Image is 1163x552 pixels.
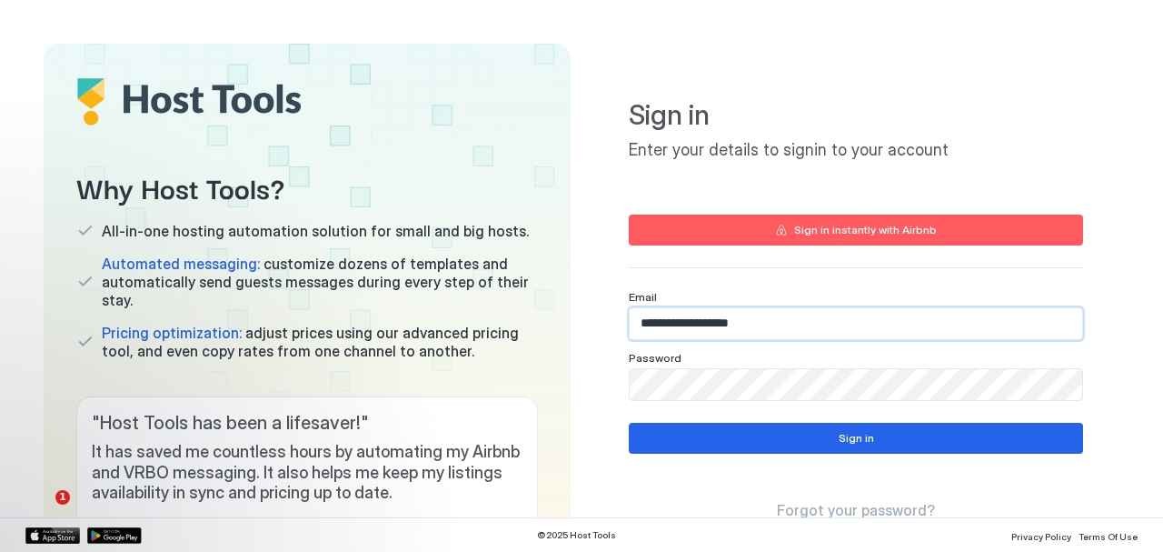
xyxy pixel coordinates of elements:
div: Sign in instantly with Airbnb [794,222,937,238]
span: Why Host Tools? [76,166,538,207]
span: Forgot your password? [777,501,935,519]
iframe: Intercom live chat [18,490,62,534]
button: Sign in instantly with Airbnb [629,215,1083,246]
span: All-in-one hosting automation solution for small and big hosts. [102,222,529,240]
a: Terms Of Use [1079,526,1138,545]
button: Sign in [629,423,1083,454]
a: Privacy Policy [1011,526,1071,545]
span: customize dozens of templates and automatically send guests messages during every step of their s... [102,255,538,309]
span: Pricing optimization: [102,324,242,342]
span: Password [629,351,681,365]
iframe: Intercom notifications message [14,376,377,503]
a: App Store [25,527,80,544]
span: Enter your details to signin to your account [629,140,1083,161]
span: adjust prices using our advanced pricing tool, and even copy rates from one channel to another. [102,324,538,360]
span: Privacy Policy [1011,531,1071,542]
span: Email [629,290,657,304]
div: Sign in [839,430,874,447]
a: Forgot your password? [777,501,935,520]
input: Input Field [630,369,1083,400]
a: Google Play Store [87,527,142,544]
span: Terms Of Use [1079,531,1138,542]
input: Input Field [630,308,1082,339]
span: 1 [55,490,70,505]
span: Automated messaging: [102,255,260,273]
span: © 2025 Host Tools [537,529,616,541]
span: Sign in [629,98,1083,133]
